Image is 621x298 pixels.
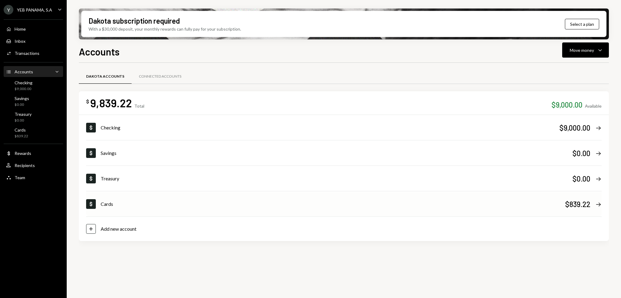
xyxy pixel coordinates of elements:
a: Home [4,23,63,34]
div: Connected Accounts [139,74,181,79]
div: Savings [101,149,572,157]
a: Checking$9,000.00 [86,115,602,140]
div: Rewards [15,151,31,156]
div: Dakota Accounts [86,74,124,79]
a: Checking$9,000.00 [4,78,63,93]
div: $9,000.00 [15,86,32,92]
a: Savings$0.00 [86,140,602,166]
div: Transactions [15,51,39,56]
div: Cards [15,127,28,132]
a: Cards$839.22 [4,126,63,140]
div: $0.00 [572,174,590,184]
div: Dakota subscription required [89,16,180,26]
div: With a $30,000 deposit, your monthly rewards can fully pay for your subscription. [89,26,241,32]
div: $9,000.00 [559,123,590,133]
div: Treasury [15,112,32,117]
div: $839.22 [15,134,28,139]
a: Transactions [4,48,63,59]
div: $9,000.00 [552,100,582,110]
div: Recipients [15,163,35,168]
div: Y [4,5,13,15]
button: Select a plan [565,19,599,29]
a: Inbox [4,35,63,46]
div: $839.22 [565,199,590,209]
div: 9,839.22 [90,96,132,110]
div: Cards [101,200,565,208]
a: Rewards [4,148,63,159]
a: Dakota Accounts [79,69,132,84]
button: Move money [562,42,609,58]
div: Move money [570,47,594,53]
div: Treasury [101,175,572,182]
div: YEB PANAMA, S.A [17,7,52,12]
div: $0.00 [15,118,32,123]
a: Cards$839.22 [86,191,602,216]
h1: Accounts [79,45,119,58]
div: Team [15,175,25,180]
div: Checking [15,80,32,85]
div: Checking [101,124,559,131]
div: Savings [15,96,29,101]
a: Connected Accounts [132,69,189,84]
a: Treasury$0.00 [86,166,602,191]
a: Team [4,172,63,183]
a: Treasury$0.00 [4,110,63,124]
div: $0.00 [572,148,590,158]
div: Total [134,103,144,109]
div: Available [585,103,602,109]
a: Savings$0.00 [4,94,63,109]
div: $ [86,99,89,105]
a: Accounts [4,66,63,77]
div: Accounts [15,69,33,74]
a: Recipients [4,160,63,171]
div: $0.00 [15,102,29,107]
div: Add new account [101,225,136,233]
div: Inbox [15,39,25,44]
div: Home [15,26,26,32]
